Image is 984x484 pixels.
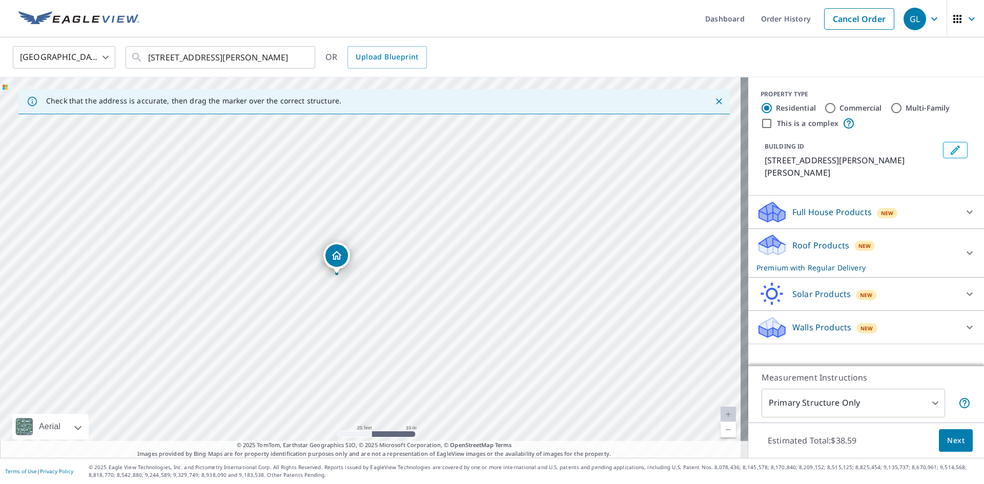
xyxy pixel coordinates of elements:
[721,407,736,422] a: Current Level 20, Zoom In Disabled
[824,8,894,30] a: Cancel Order
[40,468,73,475] a: Privacy Policy
[46,96,341,106] p: Check that the address is accurate, then drag the marker over the correct structure.
[777,118,838,129] label: This is a complex
[761,90,972,99] div: PROPERTY TYPE
[792,321,851,333] p: Walls Products
[839,103,882,113] label: Commercial
[237,441,512,450] span: © 2025 TomTom, Earthstar Geographics SIO, © 2025 Microsoft Corporation, ©
[904,8,926,30] div: GL
[939,429,973,452] button: Next
[860,324,873,332] span: New
[762,371,971,384] p: Measurement Instructions
[756,233,976,273] div: Roof ProductsNewPremium with Regular Delivery
[943,142,968,158] button: Edit building 1
[765,142,804,151] p: BUILDING ID
[712,95,726,108] button: Close
[756,282,976,306] div: Solar ProductsNew
[756,315,976,340] div: Walls ProductsNew
[5,468,73,474] p: |
[356,51,418,64] span: Upload Blueprint
[347,46,426,69] a: Upload Blueprint
[89,464,979,479] p: © 2025 Eagle View Technologies, Inc. and Pictometry International Corp. All Rights Reserved. Repo...
[906,103,950,113] label: Multi-Family
[762,389,945,417] div: Primary Structure Only
[756,262,957,273] p: Premium with Regular Delivery
[18,11,139,27] img: EV Logo
[323,242,350,274] div: Dropped pin, building 1, Residential property, 240 Fuller Ln Dixon, CA 95620
[13,43,115,72] div: [GEOGRAPHIC_DATA]
[12,414,89,439] div: Aerial
[792,206,872,218] p: Full House Products
[765,154,939,179] p: [STREET_ADDRESS][PERSON_NAME][PERSON_NAME]
[450,441,493,449] a: OpenStreetMap
[776,103,816,113] label: Residential
[148,43,294,72] input: Search by address or latitude-longitude
[756,200,976,224] div: Full House ProductsNew
[958,397,971,409] span: Your report will include only the primary structure on the property. For example, a detached gara...
[36,414,64,439] div: Aerial
[325,46,427,69] div: OR
[760,429,865,452] p: Estimated Total: $38.59
[947,434,965,447] span: Next
[495,441,512,449] a: Terms
[792,288,851,300] p: Solar Products
[881,209,894,217] span: New
[721,422,736,437] a: Current Level 20, Zoom Out
[858,242,871,250] span: New
[792,239,849,251] p: Roof Products
[5,468,37,475] a: Terms of Use
[860,291,873,299] span: New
